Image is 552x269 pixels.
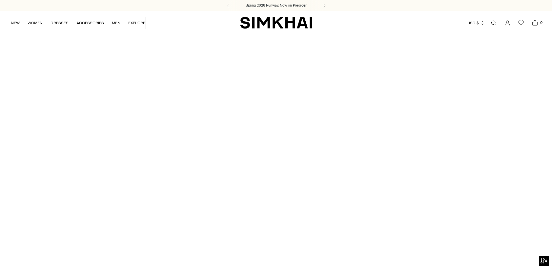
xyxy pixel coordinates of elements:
[112,16,120,30] a: MEN
[515,16,528,29] a: Wishlist
[501,16,514,29] a: Go to the account page
[467,16,485,30] button: USD $
[128,16,145,30] a: EXPLORE
[51,16,69,30] a: DRESSES
[538,20,544,26] span: 0
[528,16,542,29] a: Open cart modal
[240,16,312,29] a: SIMKHAI
[11,16,20,30] a: NEW
[28,16,43,30] a: WOMEN
[487,16,500,29] a: Open search modal
[76,16,104,30] a: ACCESSORIES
